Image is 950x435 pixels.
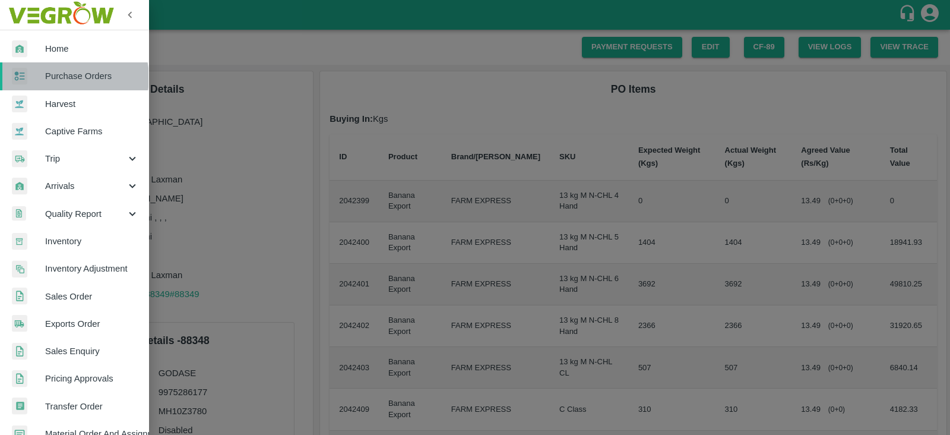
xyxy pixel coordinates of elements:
[12,122,27,140] img: harvest
[12,150,27,168] img: delivery
[45,179,126,193] span: Arrivals
[12,343,27,360] img: sales
[12,288,27,305] img: sales
[45,400,139,413] span: Transfer Order
[12,398,27,415] img: whTransfer
[45,345,139,358] span: Sales Enquiry
[12,178,27,195] img: whArrival
[12,206,26,221] img: qualityReport
[12,95,27,113] img: harvest
[45,125,139,138] span: Captive Farms
[12,40,27,58] img: whArrival
[12,233,27,250] img: whInventory
[12,68,27,85] img: reciept
[45,207,126,220] span: Quality Report
[45,290,139,303] span: Sales Order
[45,372,139,385] span: Pricing Approvals
[12,260,27,278] img: inventory
[45,262,139,275] span: Inventory Adjustment
[12,370,27,387] img: sales
[45,97,139,111] span: Harvest
[45,42,139,55] span: Home
[45,152,126,165] span: Trip
[12,315,27,332] img: shipments
[45,235,139,248] span: Inventory
[45,70,139,83] span: Purchase Orders
[45,317,139,330] span: Exports Order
